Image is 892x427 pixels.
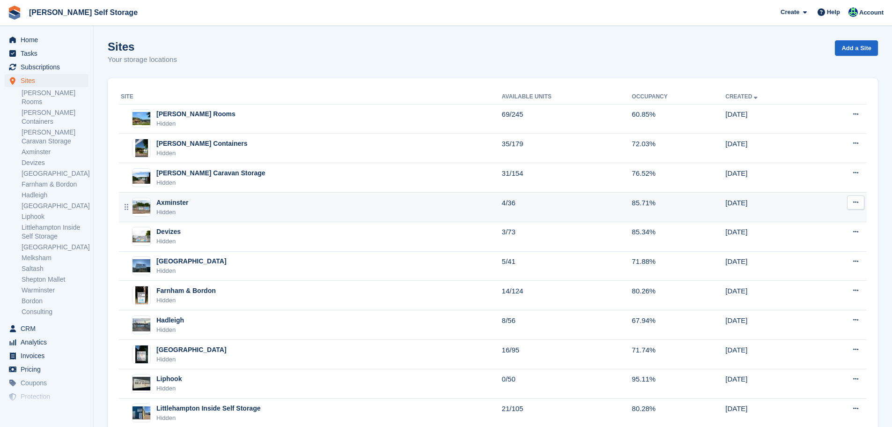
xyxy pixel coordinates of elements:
span: Analytics [21,336,77,349]
a: [GEOGRAPHIC_DATA] [22,169,88,178]
td: 0/50 [502,369,632,398]
a: menu [5,363,88,376]
a: Hadleigh [22,191,88,200]
span: Create [781,7,799,17]
div: [PERSON_NAME] Containers [156,139,247,149]
td: [DATE] [725,369,815,398]
a: menu [5,349,88,362]
span: Sites [21,74,77,87]
img: Image of Alton Rooms site [133,112,150,126]
div: Hidden [156,208,188,217]
div: Hidden [156,237,181,246]
a: Devizes [22,158,88,167]
td: 80.26% [632,281,725,310]
div: Hidden [156,266,227,276]
span: CRM [21,322,77,335]
div: Hadleigh [156,315,184,325]
div: [GEOGRAPHIC_DATA] [156,256,227,266]
td: 85.71% [632,193,725,222]
span: Account [859,8,884,17]
span: Protection [21,390,77,403]
img: Image of Alton Caravan Storage site [133,172,150,184]
div: Hidden [156,384,182,393]
img: Image of Littlehampton Inside Self Storage site [133,406,150,420]
td: 85.34% [632,222,725,251]
div: [PERSON_NAME] Rooms [156,109,236,119]
div: Hidden [156,325,184,335]
span: Pricing [21,363,77,376]
td: 67.94% [632,310,725,340]
a: Axminster [22,148,88,157]
a: Bordon [22,297,88,306]
div: [GEOGRAPHIC_DATA] [156,345,227,355]
td: 14/124 [502,281,632,310]
span: Settings [21,404,77,417]
td: 69/245 [502,104,632,134]
img: Image of Devizes site [133,231,150,243]
div: Liphook [156,374,182,384]
img: Image of Axminster site [133,200,150,214]
td: 72.03% [632,134,725,163]
span: Tasks [21,47,77,60]
a: menu [5,336,88,349]
a: Saltash [22,264,88,273]
td: 5/41 [502,251,632,281]
span: Subscriptions [21,60,77,74]
img: Image of Liphook site [133,377,150,390]
th: Available Units [502,90,632,105]
td: 71.74% [632,340,725,369]
th: Occupancy [632,90,725,105]
a: menu [5,33,88,46]
p: Your storage locations [108,54,177,65]
img: Jenna Kennedy [848,7,858,17]
a: menu [5,60,88,74]
a: menu [5,74,88,87]
a: menu [5,376,88,390]
td: 8/56 [502,310,632,340]
a: Shepton Mallet [22,275,88,284]
td: [DATE] [725,134,815,163]
a: [PERSON_NAME] Rooms [22,89,88,106]
img: Image of Eastbourne site [133,259,150,273]
td: 16/95 [502,340,632,369]
a: Created [725,93,759,100]
td: 4/36 [502,193,632,222]
span: Help [827,7,840,17]
a: menu [5,322,88,335]
div: Hidden [156,413,260,423]
td: 76.52% [632,163,725,193]
td: 60.85% [632,104,725,134]
td: [DATE] [725,251,815,281]
div: Hidden [156,355,227,364]
img: Image of Farnham & Bordon site [135,286,148,305]
img: stora-icon-8386f47178a22dfd0bd8f6a31ec36ba5ce8667c1dd55bd0f319d3a0aa187defe.svg [7,6,22,20]
div: Littlehampton Inside Self Storage [156,404,260,413]
td: 95.11% [632,369,725,398]
img: Image of Isle Of Wight site [135,345,148,364]
td: [DATE] [725,104,815,134]
a: Liphook [22,212,88,221]
a: [GEOGRAPHIC_DATA] [22,243,88,252]
span: Invoices [21,349,77,362]
div: Farnham & Bordon [156,286,216,296]
img: Image of Hadleigh site [133,318,150,332]
td: [DATE] [725,310,815,340]
td: 3/73 [502,222,632,251]
div: [PERSON_NAME] Caravan Storage [156,168,265,178]
div: Hidden [156,178,265,187]
td: 35/179 [502,134,632,163]
div: Axminster [156,198,188,208]
td: [DATE] [725,281,815,310]
a: Melksham [22,254,88,262]
a: menu [5,390,88,403]
a: menu [5,47,88,60]
a: Farnham & Bordon [22,180,88,189]
div: Hidden [156,119,236,128]
td: [DATE] [725,163,815,193]
div: Hidden [156,296,216,305]
a: Consulting [22,307,88,316]
div: Hidden [156,149,247,158]
a: Add a Site [835,40,878,56]
h1: Sites [108,40,177,53]
div: Devizes [156,227,181,237]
